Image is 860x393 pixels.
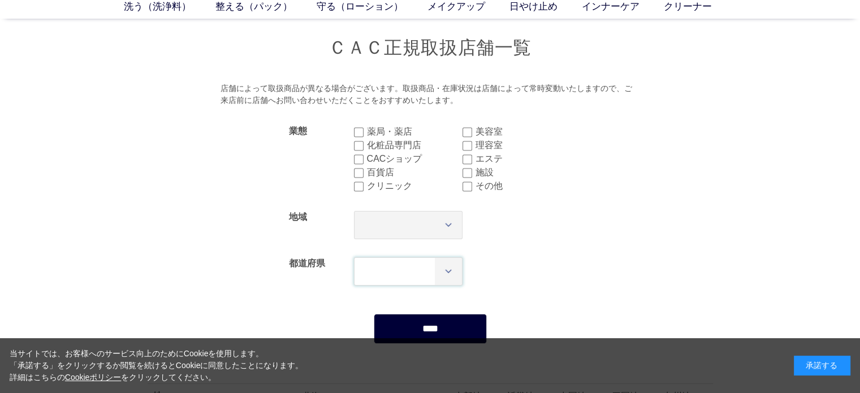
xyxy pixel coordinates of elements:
label: その他 [476,179,571,193]
h1: ＣＡＣ正規取扱店舗一覧 [148,36,713,60]
label: 地域 [289,212,307,222]
div: 当サイトでは、お客様へのサービス向上のためにCookieを使用します。 「承諾する」をクリックするか閲覧を続けるとCookieに同意したことになります。 詳細はこちらの をクリックしてください。 [10,348,304,383]
label: クリニック [367,179,463,193]
label: 施設 [476,166,571,179]
div: 承諾する [794,356,850,375]
div: 店舗によって取扱商品が異なる場合がございます。取扱商品・在庫状況は店舗によって常時変動いたしますので、ご来店前に店舗へお問い合わせいただくことをおすすめいたします。 [221,83,639,107]
label: 理容室 [476,139,571,152]
label: 化粧品専門店 [367,139,463,152]
label: 業態 [289,126,307,136]
label: 薬局・薬店 [367,125,463,139]
label: 都道府県 [289,258,325,268]
label: エステ [476,152,571,166]
label: 百貨店 [367,166,463,179]
label: 美容室 [476,125,571,139]
label: CACショップ [367,152,463,166]
a: Cookieポリシー [65,373,122,382]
